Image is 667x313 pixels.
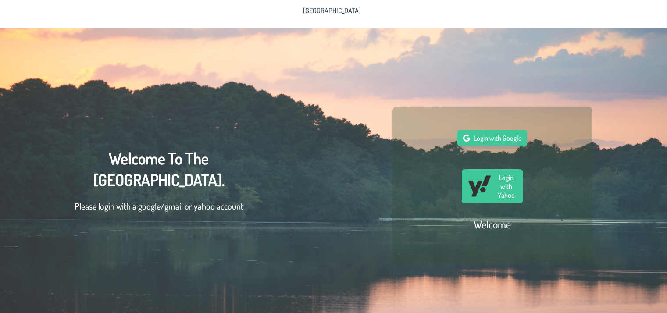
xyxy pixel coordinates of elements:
[75,199,243,213] p: Please login with a google/gmail or yahoo account
[75,148,243,221] div: Welcome To The [GEOGRAPHIC_DATA].
[495,173,517,199] span: Login with Yahoo
[298,4,366,18] li: Pine Lake Park
[457,130,527,146] button: Login with Google
[303,7,361,14] span: [GEOGRAPHIC_DATA]
[298,4,366,18] a: [GEOGRAPHIC_DATA]
[474,217,511,231] h2: Welcome
[474,134,521,142] span: Login with Google
[462,169,523,203] button: Login with Yahoo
